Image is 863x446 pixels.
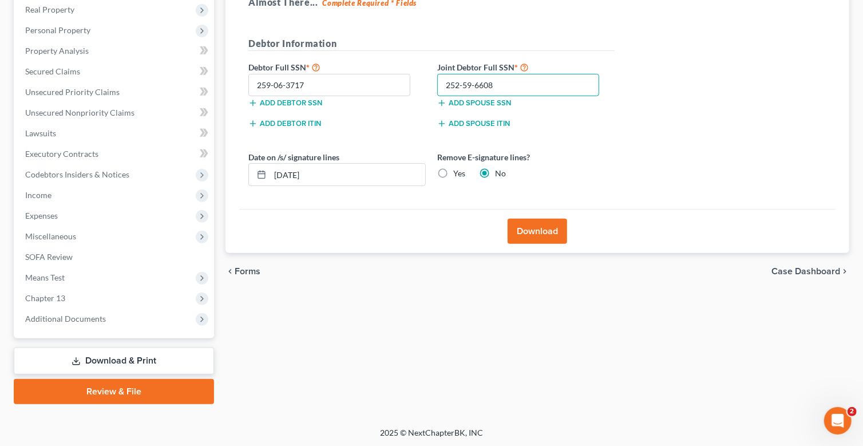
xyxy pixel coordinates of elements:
[25,293,65,303] span: Chapter 13
[16,61,214,82] a: Secured Claims
[25,314,106,323] span: Additional Documents
[248,119,321,128] button: Add debtor ITIN
[25,252,73,262] span: SOFA Review
[16,41,214,61] a: Property Analysis
[225,267,235,276] i: chevron_left
[25,190,52,200] span: Income
[771,267,849,276] a: Case Dashboard chevron_right
[25,211,58,220] span: Expenses
[437,74,599,97] input: XXX-XX-XXXX
[16,102,214,123] a: Unsecured Nonpriority Claims
[25,66,80,76] span: Secured Claims
[495,168,506,179] label: No
[25,108,134,117] span: Unsecured Nonpriority Claims
[25,149,98,159] span: Executory Contracts
[25,273,65,282] span: Means Test
[16,82,214,102] a: Unsecured Priority Claims
[14,379,214,404] a: Review & File
[25,25,90,35] span: Personal Property
[771,267,840,276] span: Case Dashboard
[25,231,76,241] span: Miscellaneous
[508,219,567,244] button: Download
[437,119,510,128] button: Add spouse ITIN
[235,267,260,276] span: Forms
[824,407,852,435] iframe: Intercom live chat
[16,123,214,144] a: Lawsuits
[248,98,322,108] button: Add debtor SSN
[453,168,465,179] label: Yes
[248,37,615,51] h5: Debtor Information
[840,267,849,276] i: chevron_right
[431,60,620,74] label: Joint Debtor Full SSN
[25,169,129,179] span: Codebtors Insiders & Notices
[25,46,89,56] span: Property Analysis
[270,164,425,185] input: MM/DD/YYYY
[225,267,276,276] button: chevron_left Forms
[848,407,857,416] span: 2
[248,151,339,163] label: Date on /s/ signature lines
[25,5,74,14] span: Real Property
[248,74,410,97] input: XXX-XX-XXXX
[25,128,56,138] span: Lawsuits
[16,144,214,164] a: Executory Contracts
[16,247,214,267] a: SOFA Review
[25,87,120,97] span: Unsecured Priority Claims
[14,348,214,374] a: Download & Print
[437,151,615,163] label: Remove E-signature lines?
[437,98,511,108] button: Add spouse SSN
[243,60,431,74] label: Debtor Full SSN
